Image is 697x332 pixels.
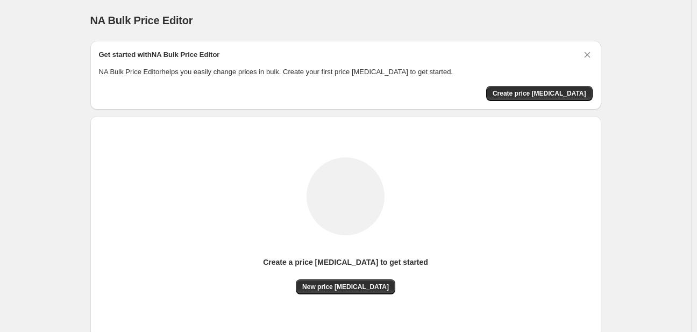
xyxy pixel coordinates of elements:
[493,89,586,98] span: Create price [MEDICAL_DATA]
[302,283,389,291] span: New price [MEDICAL_DATA]
[99,49,220,60] h2: Get started with NA Bulk Price Editor
[582,49,593,60] button: Dismiss card
[486,86,593,101] button: Create price change job
[296,279,395,294] button: New price [MEDICAL_DATA]
[90,15,193,26] span: NA Bulk Price Editor
[99,67,593,77] p: NA Bulk Price Editor helps you easily change prices in bulk. Create your first price [MEDICAL_DAT...
[263,257,428,268] p: Create a price [MEDICAL_DATA] to get started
